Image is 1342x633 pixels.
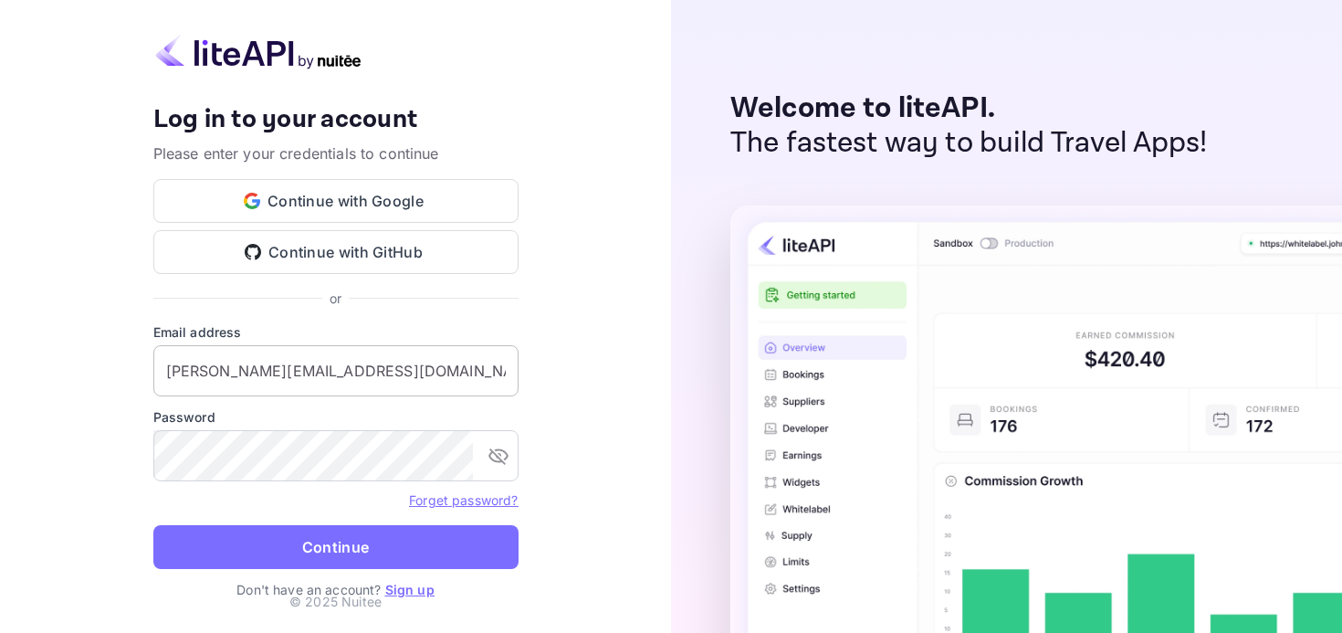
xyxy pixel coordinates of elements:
label: Email address [153,322,519,342]
p: Welcome to liteAPI. [730,91,1208,126]
p: Please enter your credentials to continue [153,142,519,164]
button: Continue with GitHub [153,230,519,274]
a: Forget password? [409,491,518,509]
p: or [330,289,341,308]
button: Continue [153,525,519,569]
p: Don't have an account? [153,580,519,599]
p: © 2025 Nuitee [289,592,382,611]
label: Password [153,407,519,427]
button: Continue with Google [153,179,519,223]
a: Sign up [385,582,435,597]
img: liteapi [153,34,363,69]
p: The fastest way to build Travel Apps! [730,126,1208,161]
a: Forget password? [409,492,518,508]
button: toggle password visibility [480,438,517,474]
h4: Log in to your account [153,104,519,136]
input: Enter your email address [153,345,519,396]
